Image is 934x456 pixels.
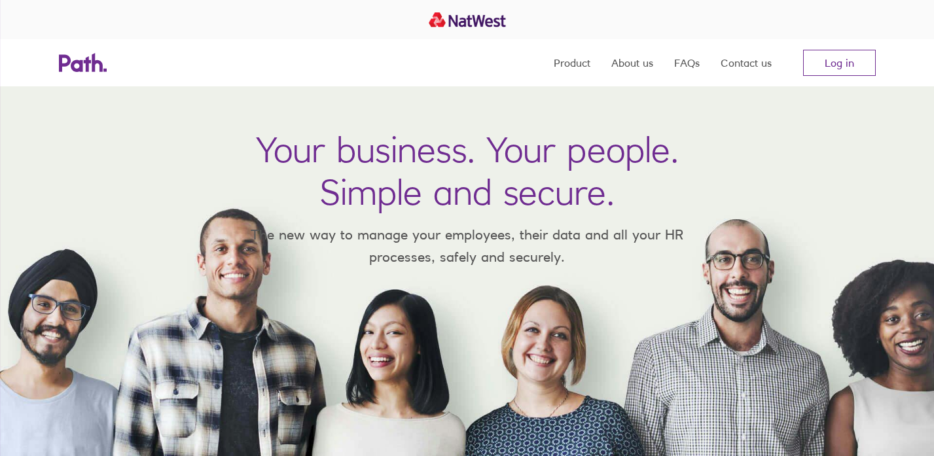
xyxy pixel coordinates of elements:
p: The new way to manage your employees, their data and all your HR processes, safely and securely. [232,224,703,268]
a: Contact us [721,39,772,86]
a: Product [554,39,590,86]
a: Log in [803,50,876,76]
a: About us [611,39,653,86]
h1: Your business. Your people. Simple and secure. [256,128,679,213]
a: FAQs [674,39,700,86]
